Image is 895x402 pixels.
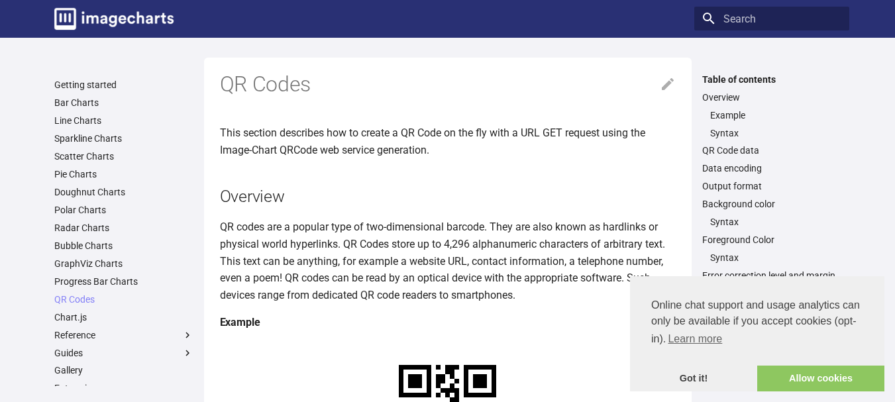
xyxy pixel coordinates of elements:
[220,314,676,331] h4: Example
[54,347,193,359] label: Guides
[54,79,193,91] a: Getting started
[54,186,193,198] a: Doughnut Charts
[54,311,193,323] a: Chart.js
[54,132,193,144] a: Sparkline Charts
[702,144,841,156] a: QR Code data
[702,109,841,139] nav: Overview
[54,222,193,234] a: Radar Charts
[694,74,849,282] nav: Table of contents
[54,150,193,162] a: Scatter Charts
[694,74,849,85] label: Table of contents
[666,329,724,349] a: learn more about cookies
[49,3,179,35] a: Image-Charts documentation
[220,219,676,303] p: QR codes are a popular type of two-dimensional barcode. They are also known as hardlinks or physi...
[710,127,841,139] a: Syntax
[702,198,841,210] a: Background color
[54,8,174,30] img: logo
[651,297,863,349] span: Online chat support and usage analytics can only be available if you accept cookies (opt-in).
[702,234,841,246] a: Foreground Color
[757,366,884,392] a: allow cookies
[54,293,193,305] a: QR Codes
[710,216,841,228] a: Syntax
[54,240,193,252] a: Bubble Charts
[710,252,841,264] a: Syntax
[702,91,841,103] a: Overview
[54,204,193,216] a: Polar Charts
[54,97,193,109] a: Bar Charts
[702,180,841,192] a: Output format
[694,7,849,30] input: Search
[630,276,884,391] div: cookieconsent
[54,329,193,341] label: Reference
[54,258,193,270] a: GraphViz Charts
[702,216,841,228] nav: Background color
[702,270,841,281] a: Error correction level and margin
[702,252,841,264] nav: Foreground Color
[710,109,841,121] a: Example
[702,162,841,174] a: Data encoding
[54,115,193,126] a: Line Charts
[220,185,676,208] h2: Overview
[220,125,676,158] p: This section describes how to create a QR Code on the fly with a URL GET request using the Image-...
[54,382,193,394] a: Enterprise
[220,71,676,99] h1: QR Codes
[54,276,193,287] a: Progress Bar Charts
[630,366,757,392] a: dismiss cookie message
[54,168,193,180] a: Pie Charts
[54,364,193,376] a: Gallery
